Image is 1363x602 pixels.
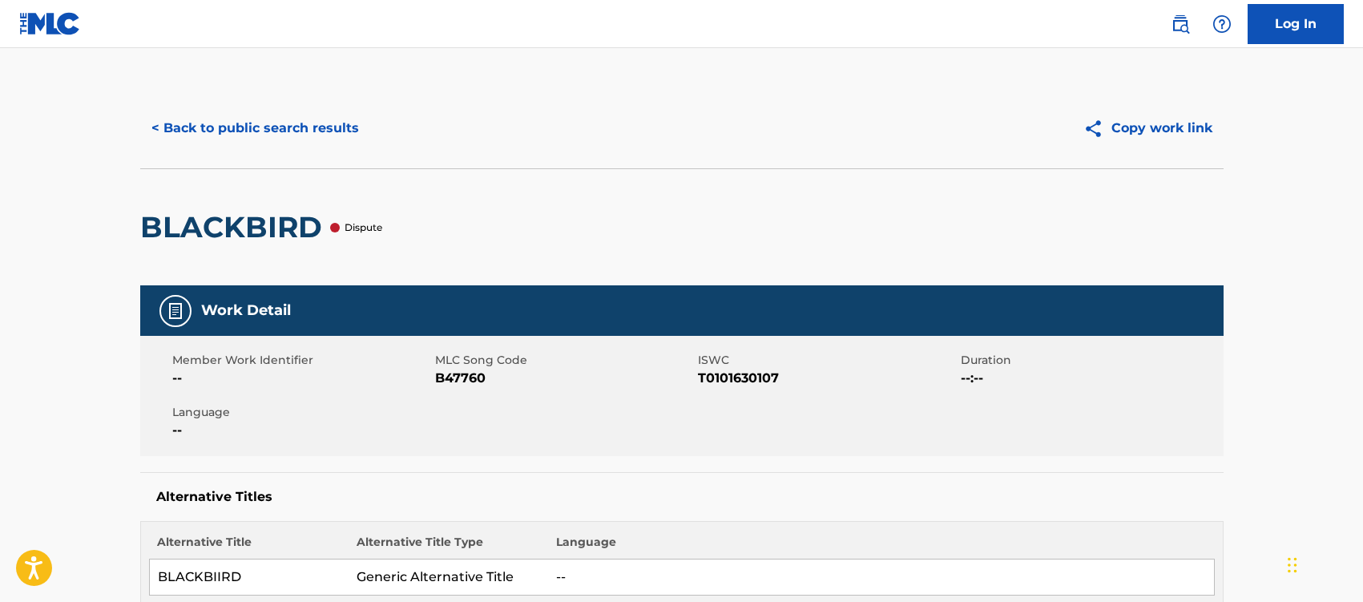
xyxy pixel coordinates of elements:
a: Public Search [1164,8,1196,40]
span: MLC Song Code [435,352,694,369]
td: Generic Alternative Title [349,560,548,596]
h2: BLACKBIRD [140,209,330,245]
td: BLACKBIIRD [149,560,349,596]
span: Member Work Identifier [172,352,431,369]
iframe: Chat Widget [1283,525,1363,602]
span: ISWC [698,352,957,369]
span: Language [172,404,431,421]
span: -- [172,369,431,388]
p: Dispute [345,220,382,235]
img: Copy work link [1083,119,1111,139]
th: Alternative Title Type [349,534,548,560]
img: search [1171,14,1190,34]
img: MLC Logo [19,12,81,35]
img: help [1212,14,1232,34]
span: Duration [961,352,1220,369]
span: T0101630107 [698,369,957,388]
h5: Alternative Titles [156,489,1208,505]
img: Work Detail [166,301,185,321]
button: < Back to public search results [140,108,370,148]
th: Language [548,534,1214,560]
button: Copy work link [1072,108,1224,148]
span: --:-- [961,369,1220,388]
h5: Work Detail [201,301,291,320]
div: Drag [1288,541,1297,589]
span: B47760 [435,369,694,388]
span: -- [172,421,431,440]
a: Log In [1248,4,1344,44]
td: -- [548,560,1214,596]
div: Help [1206,8,1238,40]
th: Alternative Title [149,534,349,560]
